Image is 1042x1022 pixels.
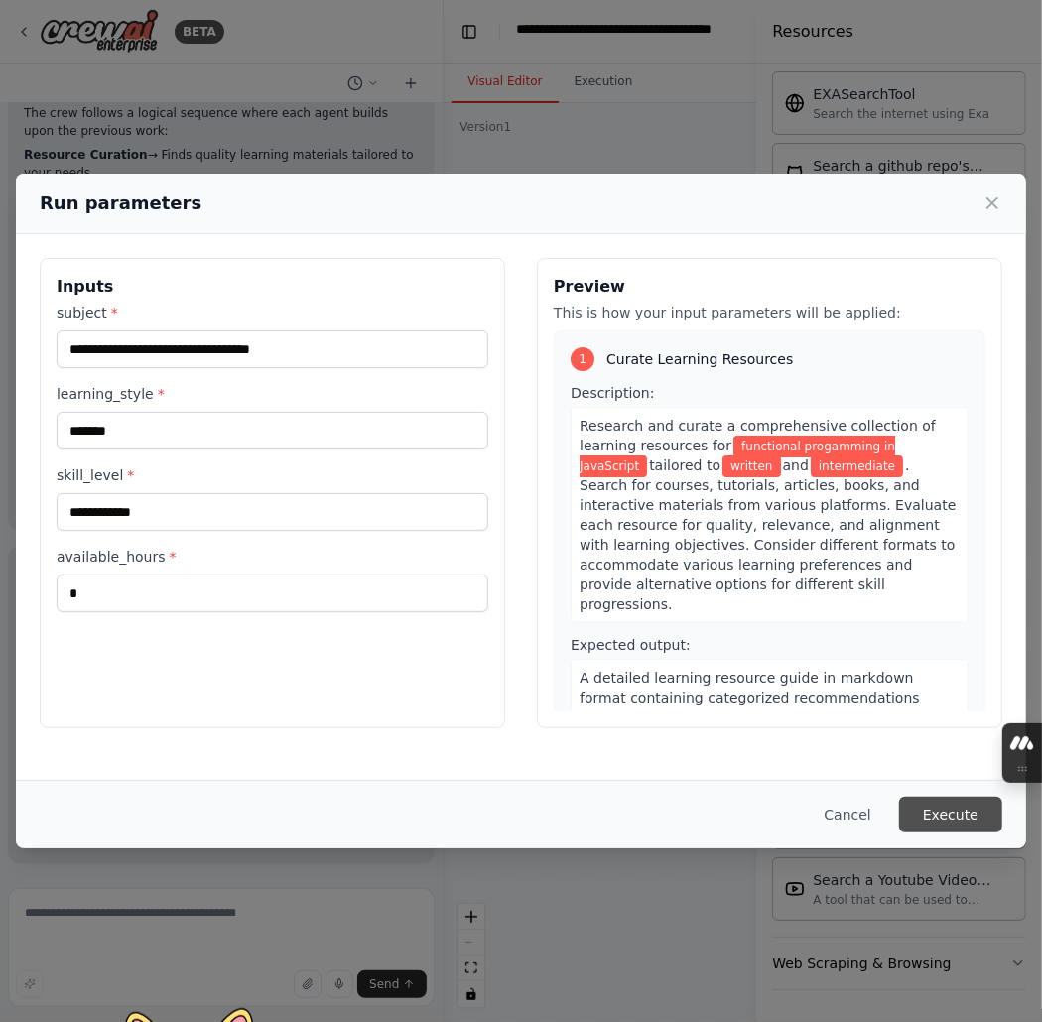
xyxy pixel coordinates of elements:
span: Research and curate a comprehensive collection of learning resources for [580,418,936,453]
h3: Preview [554,275,985,299]
h2: Run parameters [40,190,201,217]
h3: Inputs [57,275,488,299]
button: Execute [899,797,1002,832]
span: tailored to [649,457,720,473]
span: A detailed learning resource guide in markdown format containing categorized recommendations incl... [580,670,949,805]
p: This is how your input parameters will be applied: [554,303,985,322]
label: subject [57,303,488,322]
span: Description: [571,385,654,401]
span: Variable: learning_style [722,455,780,477]
label: learning_style [57,384,488,404]
button: Cancel [809,797,887,832]
span: Expected output: [571,637,691,653]
div: 1 [571,347,594,371]
label: available_hours [57,547,488,567]
span: and [783,457,809,473]
span: Variable: skill_level [811,455,903,477]
span: Curate Learning Resources [606,349,793,369]
label: skill_level [57,465,488,485]
span: Variable: subject [580,436,895,477]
